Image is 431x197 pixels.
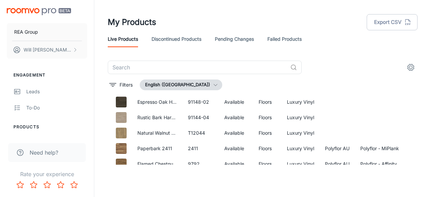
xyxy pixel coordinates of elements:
[183,94,219,110] td: 91148-02
[253,110,281,125] td: Floors
[253,94,281,110] td: Floors
[5,170,89,178] p: Rate your experience
[183,110,219,125] td: 91144-04
[355,141,404,156] td: Polyflor - MiPlank
[281,125,320,141] td: Luxury Vinyl
[24,46,71,54] p: Will [PERSON_NAME]
[281,156,320,172] td: Luxury Vinyl
[7,23,87,41] button: REA Group
[26,104,87,111] div: To-do
[219,141,253,156] td: Available
[108,61,288,74] input: Search
[320,141,355,156] td: Polyflor AU
[183,125,219,141] td: T12044
[219,110,253,125] td: Available
[120,81,133,89] p: Filters
[137,129,177,137] p: Natural Walnut LVT
[183,156,219,172] td: 9792
[108,79,134,90] button: filter
[27,178,40,192] button: Rate 2 star
[140,79,222,90] button: English ([GEOGRAPHIC_DATA])
[108,16,156,28] h1: My Products
[253,141,281,156] td: Floors
[281,94,320,110] td: Luxury Vinyl
[30,149,58,157] span: Need help?
[253,125,281,141] td: Floors
[367,14,418,30] button: Export CSV
[137,98,177,106] p: Espresso Oak Hardwood
[320,156,355,172] td: Polyflor AU
[26,88,87,95] div: Leads
[281,141,320,156] td: Luxury Vinyl
[7,41,87,59] button: Will [PERSON_NAME]
[7,8,71,15] img: Roomvo PRO Beta
[253,156,281,172] td: Floors
[152,31,201,47] a: Discontinued Products
[215,31,254,47] a: Pending Changes
[404,61,418,74] button: settings
[281,110,320,125] td: Luxury Vinyl
[355,156,404,172] td: Polyflor - Affinity
[137,145,177,152] p: Paperbark 2411
[219,94,253,110] td: Available
[54,178,67,192] button: Rate 4 star
[219,125,253,141] td: Available
[219,156,253,172] td: Available
[67,178,81,192] button: Rate 5 star
[13,178,27,192] button: Rate 1 star
[14,28,38,36] p: REA Group
[108,31,138,47] a: Live Products
[183,141,219,156] td: 2411
[137,114,177,121] p: Rustic Bark Hardwood
[267,31,302,47] a: Failed Products
[40,178,54,192] button: Rate 3 star
[137,160,177,168] p: Flamed Chestnut 9792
